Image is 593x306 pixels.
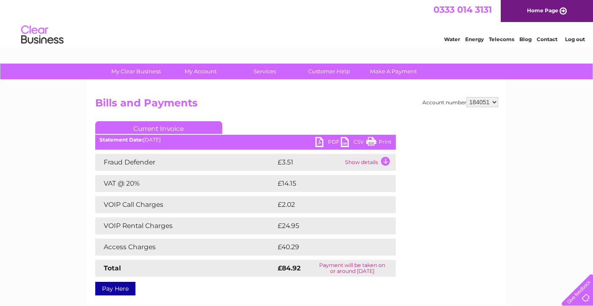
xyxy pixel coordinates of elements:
[276,154,343,171] td: £3.51
[95,239,276,256] td: Access Charges
[230,64,300,79] a: Services
[97,5,497,41] div: Clear Business is a trading name of Verastar Limited (registered in [GEOGRAPHIC_DATA] No. 3667643...
[95,196,276,213] td: VOIP Call Charges
[276,175,377,192] td: £14.15
[341,137,366,149] a: CSV
[294,64,364,79] a: Customer Help
[444,36,460,42] a: Water
[519,36,532,42] a: Blog
[101,64,171,79] a: My Clear Business
[489,36,514,42] a: Telecoms
[95,97,498,113] h2: Bills and Payments
[276,239,379,256] td: £40.29
[315,137,341,149] a: PDF
[537,36,557,42] a: Contact
[95,217,276,234] td: VOIP Rental Charges
[21,22,64,48] img: logo.png
[276,196,376,213] td: £2.02
[165,64,235,79] a: My Account
[433,4,492,15] a: 0333 014 3131
[309,260,396,277] td: Payment will be taken on or around [DATE]
[95,137,396,143] div: [DATE]
[99,136,143,143] b: Statement Date:
[359,64,428,79] a: Make A Payment
[278,264,301,272] strong: £84.92
[422,97,498,107] div: Account number
[95,175,276,192] td: VAT @ 20%
[366,137,392,149] a: Print
[95,282,135,295] a: Pay Here
[565,36,585,42] a: Log out
[276,217,379,234] td: £24.95
[95,121,222,134] a: Current Invoice
[104,264,121,272] strong: Total
[465,36,484,42] a: Energy
[343,154,396,171] td: Show details
[95,154,276,171] td: Fraud Defender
